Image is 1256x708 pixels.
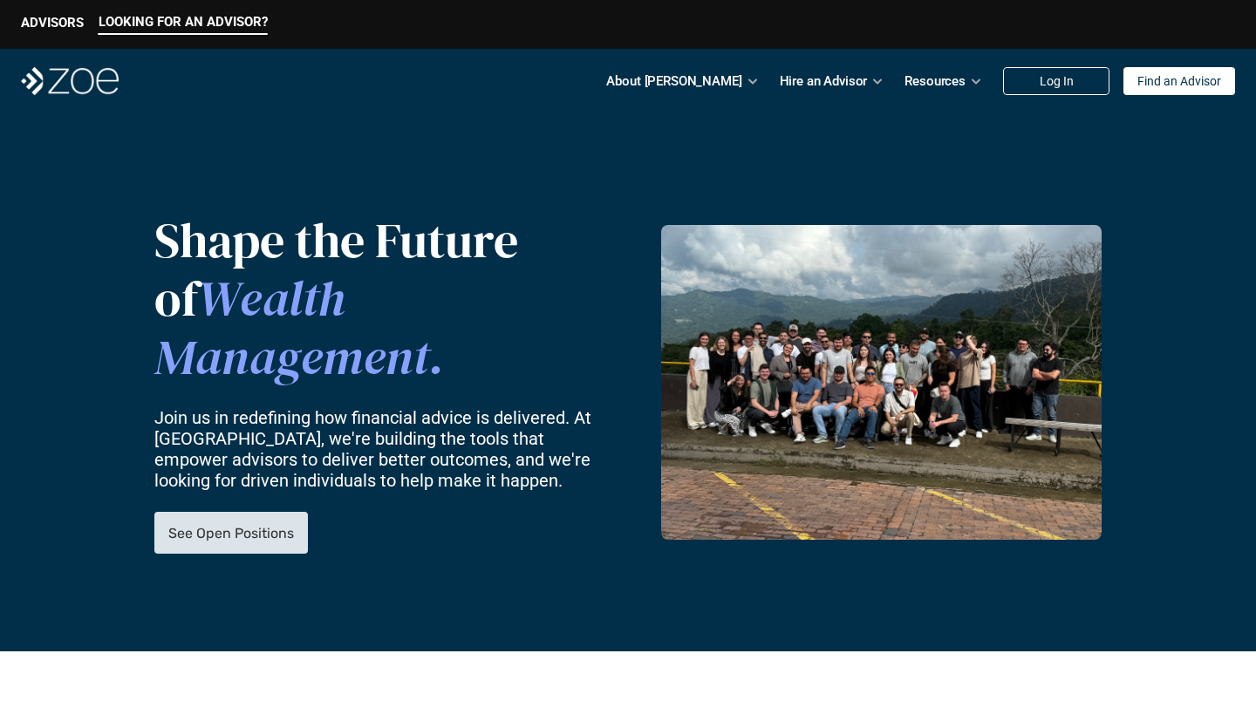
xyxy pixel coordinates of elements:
p: ADVISORS [21,15,84,31]
p: Hire an Advisor [780,68,868,94]
p: See Open Positions [168,525,294,541]
p: Find an Advisor [1137,74,1221,89]
p: Log In [1040,74,1074,89]
p: Resources [904,68,966,94]
p: Shape the Future of [154,211,604,387]
p: LOOKING FOR AN ADVISOR? [99,14,268,30]
p: Join us in redefining how financial advice is delivered. At [GEOGRAPHIC_DATA], we're building the... [154,407,605,491]
span: Wealth Management. [154,265,444,391]
p: About [PERSON_NAME] [606,68,741,94]
a: See Open Positions [154,512,308,554]
a: Log In [1003,67,1109,95]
